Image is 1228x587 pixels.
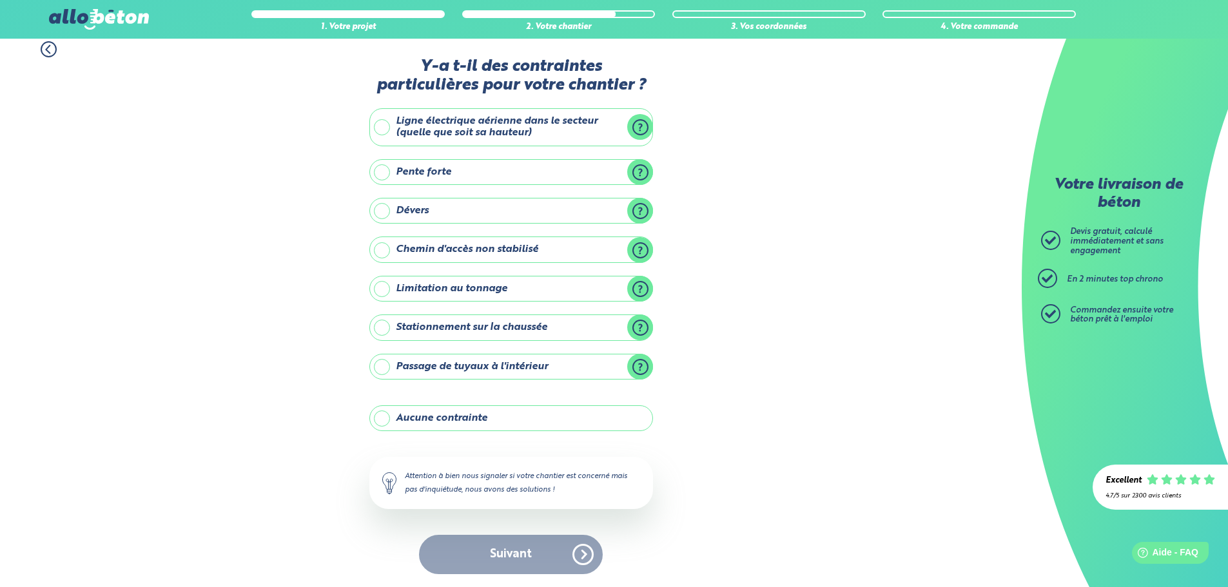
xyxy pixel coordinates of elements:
img: allobéton [49,9,148,30]
label: Pente forte [369,159,653,185]
label: Limitation au tonnage [369,276,653,302]
div: Attention à bien nous signaler si votre chantier est concerné mais pas d'inquiétude, nous avons d... [369,457,653,508]
div: 4. Votre commande [882,23,1076,32]
div: 2. Votre chantier [462,23,656,32]
label: Ligne électrique aérienne dans le secteur (quelle que soit sa hauteur) [369,108,653,146]
label: Y-a t-il des contraintes particulières pour votre chantier ? [369,57,653,95]
label: Chemin d'accès non stabilisé [369,236,653,262]
label: Passage de tuyaux à l'intérieur [369,354,653,380]
iframe: Help widget launcher [1113,537,1214,573]
div: 3. Vos coordonnées [672,23,866,32]
label: Dévers [369,198,653,224]
label: Aucune contrainte [369,405,653,431]
div: 1. Votre projet [251,23,445,32]
label: Stationnement sur la chaussée [369,314,653,340]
